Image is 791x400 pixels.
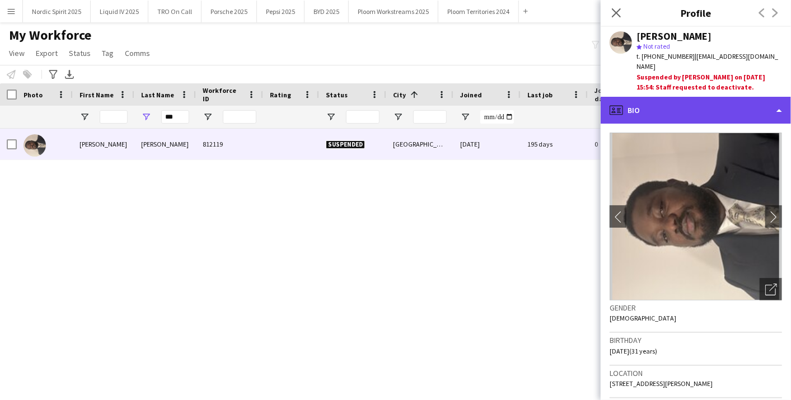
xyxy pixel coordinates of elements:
span: Joined [460,91,482,99]
h3: Birthday [610,335,782,345]
div: [PERSON_NAME] [636,31,712,41]
button: Open Filter Menu [393,112,403,122]
span: Workforce ID [203,86,243,103]
span: Photo [24,91,43,99]
button: Pepsi 2025 [257,1,305,22]
a: View [4,46,29,60]
span: Tag [102,48,114,58]
input: Status Filter Input [346,110,380,124]
button: Open Filter Menu [326,112,336,122]
span: My Workforce [9,27,91,44]
app-action-btn: Advanced filters [46,68,60,81]
span: Status [326,91,348,99]
div: [PERSON_NAME] [73,129,134,159]
button: Open Filter Menu [460,112,470,122]
input: Workforce ID Filter Input [223,110,256,124]
span: View [9,48,25,58]
div: 195 days [521,129,588,159]
span: City [393,91,406,99]
span: Jobs (last 90 days) [595,86,640,103]
input: Joined Filter Input [480,110,514,124]
button: Porsche 2025 [202,1,257,22]
span: t. [PHONE_NUMBER] [636,52,695,60]
div: Suspended by [PERSON_NAME] on [DATE] 15:54: Staff requested to deactivate. [636,72,782,92]
button: BYD 2025 [305,1,349,22]
a: Tag [97,46,118,60]
a: Comms [120,46,155,60]
span: Comms [125,48,150,58]
div: Bio [601,97,791,124]
span: Export [36,48,58,58]
span: | [EMAIL_ADDRESS][DOMAIN_NAME] [636,52,778,70]
h3: Gender [610,303,782,313]
button: Open Filter Menu [203,112,213,122]
div: [PERSON_NAME] [134,129,196,159]
span: Not rated [643,42,670,50]
button: Nordic Spirit 2025 [23,1,91,22]
img: Emmanuel Boakye [24,134,46,157]
span: First Name [79,91,114,99]
span: Last job [527,91,553,99]
span: Last Name [141,91,174,99]
button: Open Filter Menu [79,112,90,122]
button: Ploom Territories 2024 [438,1,519,22]
h3: Profile [601,6,791,20]
img: Crew avatar or photo [610,133,782,300]
span: Suspended [326,140,365,149]
span: [STREET_ADDRESS][PERSON_NAME] [610,379,713,388]
div: Open photos pop-in [760,278,782,300]
span: [DEMOGRAPHIC_DATA] [610,314,676,322]
h3: Location [610,368,782,378]
div: 0 [588,129,661,159]
div: [GEOGRAPHIC_DATA] [386,129,453,159]
span: Rating [270,91,291,99]
input: Last Name Filter Input [161,110,189,124]
input: First Name Filter Input [100,110,128,124]
a: Export [31,46,62,60]
span: Status [69,48,91,58]
a: Status [64,46,95,60]
span: [DATE] (31 years) [610,347,657,355]
div: 812119 [196,129,263,159]
input: City Filter Input [413,110,447,124]
div: [DATE] [453,129,521,159]
button: Open Filter Menu [141,112,151,122]
button: Ploom Workstreams 2025 [349,1,438,22]
button: Liquid IV 2025 [91,1,148,22]
app-action-btn: Export XLSX [63,68,76,81]
button: TRO On Call [148,1,202,22]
